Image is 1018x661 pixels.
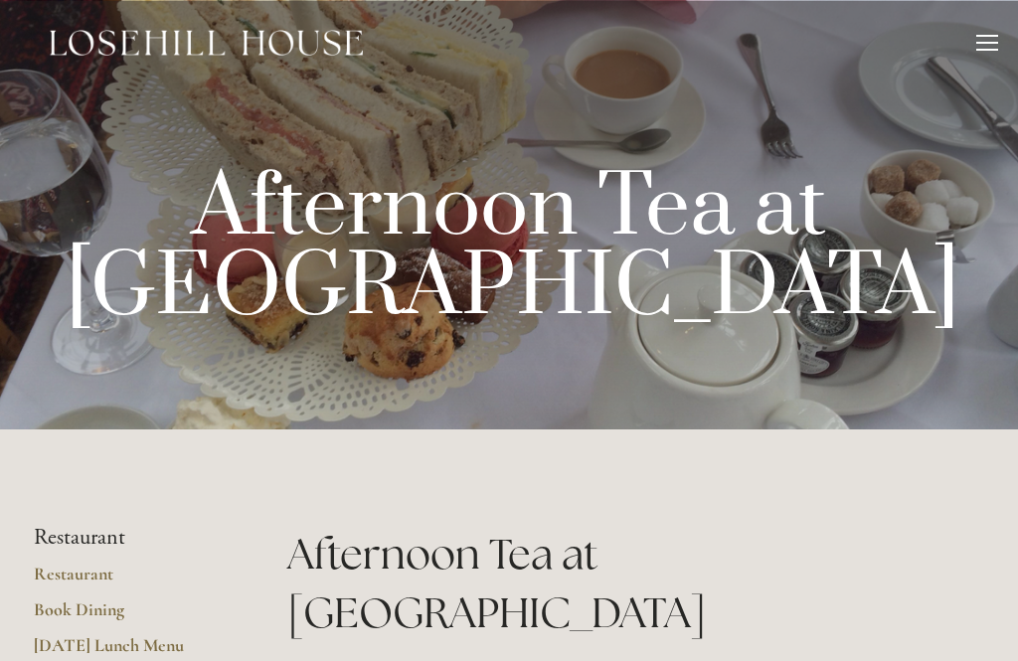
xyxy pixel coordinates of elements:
a: Book Dining [34,598,224,634]
a: Restaurant [34,563,224,598]
h1: Afternoon Tea at [GEOGRAPHIC_DATA] [287,525,984,642]
img: Losehill House [50,30,363,56]
li: Restaurant [34,525,224,551]
p: Afternoon Tea at [GEOGRAPHIC_DATA] [66,169,952,328]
